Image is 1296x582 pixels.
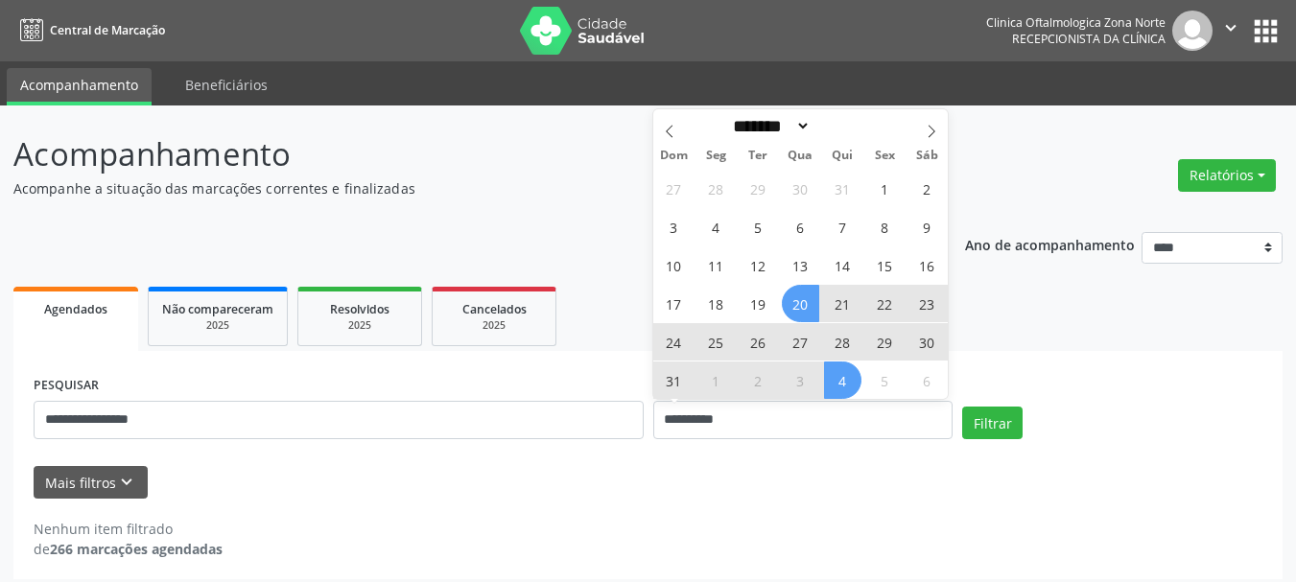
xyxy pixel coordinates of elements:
span: Agosto 29, 2025 [866,323,904,361]
strong: 266 marcações agendadas [50,540,223,558]
span: Setembro 4, 2025 [824,361,861,399]
a: Acompanhamento [7,68,152,105]
span: Setembro 3, 2025 [782,361,819,399]
span: Setembro 5, 2025 [866,361,904,399]
button:  [1213,11,1249,51]
div: 2025 [446,318,542,333]
label: PESQUISAR [34,371,99,401]
span: Ter [737,150,779,162]
span: Agendados [44,301,107,317]
button: apps [1249,14,1283,48]
div: 2025 [312,318,408,333]
span: Julho 29, 2025 [740,170,777,207]
span: Agosto 9, 2025 [908,208,946,245]
span: Cancelados [462,301,527,317]
span: Sáb [906,150,948,162]
span: Agosto 8, 2025 [866,208,904,245]
span: Agosto 14, 2025 [824,246,861,284]
span: Não compareceram [162,301,273,317]
i:  [1220,17,1241,38]
span: Julho 30, 2025 [782,170,819,207]
span: Agosto 24, 2025 [655,323,693,361]
span: Agosto 4, 2025 [697,208,735,245]
select: Month [727,116,812,136]
i: keyboard_arrow_down [116,472,137,493]
span: Central de Marcação [50,22,165,38]
span: Agosto 13, 2025 [782,246,819,284]
span: Agosto 3, 2025 [655,208,693,245]
span: Seg [695,150,737,162]
p: Ano de acompanhamento [965,232,1135,256]
span: Qui [821,150,863,162]
span: Setembro 1, 2025 [697,361,735,399]
span: Agosto 25, 2025 [697,323,735,361]
button: Filtrar [962,407,1023,439]
span: Agosto 26, 2025 [740,323,777,361]
span: Agosto 2, 2025 [908,170,946,207]
button: Relatórios [1178,159,1276,192]
span: Agosto 11, 2025 [697,246,735,284]
span: Agosto 5, 2025 [740,208,777,245]
a: Central de Marcação [13,14,165,46]
span: Julho 27, 2025 [655,170,693,207]
span: Agosto 23, 2025 [908,285,946,322]
span: Agosto 12, 2025 [740,246,777,284]
span: Agosto 17, 2025 [655,285,693,322]
div: Clinica Oftalmologica Zona Norte [986,14,1166,31]
a: Beneficiários [172,68,281,102]
span: Agosto 27, 2025 [782,323,819,361]
span: Setembro 6, 2025 [908,361,946,399]
input: Year [811,116,874,136]
span: Dom [653,150,695,162]
span: Agosto 30, 2025 [908,323,946,361]
span: Agosto 1, 2025 [866,170,904,207]
span: Resolvidos [330,301,389,317]
span: Agosto 22, 2025 [866,285,904,322]
span: Qua [779,150,821,162]
span: Julho 28, 2025 [697,170,735,207]
span: Agosto 7, 2025 [824,208,861,245]
span: Agosto 18, 2025 [697,285,735,322]
div: de [34,539,223,559]
span: Sex [863,150,906,162]
span: Agosto 10, 2025 [655,246,693,284]
span: Agosto 16, 2025 [908,246,946,284]
span: Recepcionista da clínica [1012,31,1166,47]
span: Agosto 19, 2025 [740,285,777,322]
img: img [1172,11,1213,51]
span: Agosto 15, 2025 [866,246,904,284]
button: Mais filtroskeyboard_arrow_down [34,466,148,500]
span: Agosto 20, 2025 [782,285,819,322]
div: Nenhum item filtrado [34,519,223,539]
p: Acompanhamento [13,130,902,178]
span: Agosto 6, 2025 [782,208,819,245]
span: Setembro 2, 2025 [740,361,777,399]
span: Agosto 31, 2025 [655,361,693,399]
span: Agosto 28, 2025 [824,323,861,361]
p: Acompanhe a situação das marcações correntes e finalizadas [13,178,902,198]
span: Julho 31, 2025 [824,170,861,207]
div: 2025 [162,318,273,333]
span: Agosto 21, 2025 [824,285,861,322]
